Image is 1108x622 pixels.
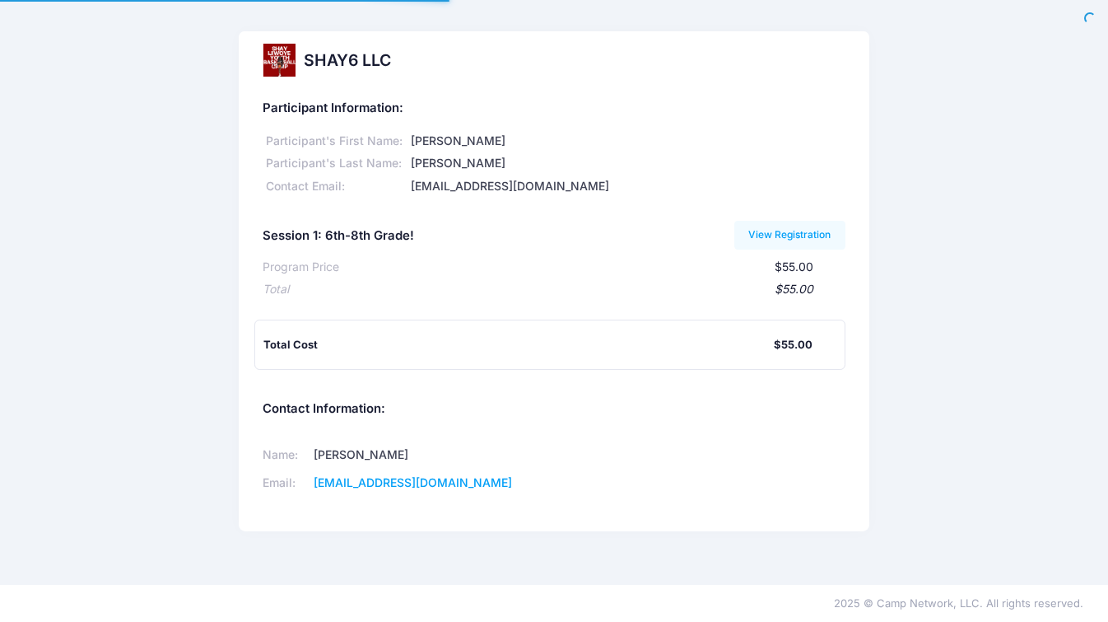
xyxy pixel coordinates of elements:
td: [PERSON_NAME] [308,441,533,469]
h5: Participant Information: [263,101,845,116]
div: Participant's First Name: [263,133,408,150]
div: Total Cost [263,337,773,353]
span: 2025 © Camp Network, LLC. All rights reserved. [834,596,1083,610]
td: Email: [263,469,308,497]
h2: SHAY6 LLC [304,51,391,70]
div: [PERSON_NAME] [408,155,845,172]
div: Total [263,281,289,298]
a: [EMAIL_ADDRESS][DOMAIN_NAME] [314,475,512,489]
div: $55.00 [774,337,812,353]
h5: Contact Information: [263,402,845,417]
div: $55.00 [289,281,812,298]
div: Participant's Last Name: [263,155,408,172]
td: Name: [263,441,308,469]
span: $55.00 [775,260,813,274]
div: [EMAIL_ADDRESS][DOMAIN_NAME] [408,178,845,195]
div: Program Price [263,259,339,276]
div: [PERSON_NAME] [408,133,845,150]
div: Contact Email: [263,178,408,195]
a: View Registration [734,221,845,249]
h5: Session 1: 6th-8th Grade! [263,229,414,244]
